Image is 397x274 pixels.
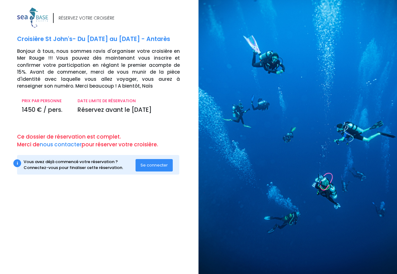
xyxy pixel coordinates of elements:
img: logo_color1.png [17,7,48,28]
p: DATE LIMITE DE RÉSERVATION [78,98,180,104]
button: Se connecter [136,159,173,171]
div: Vous avez déjà commencé votre réservation ? Connectez-vous pour finaliser cette réservation. [24,159,136,171]
div: i [13,159,21,167]
a: nous contacter [40,141,82,148]
p: Ce dossier de réservation est complet. Merci de pour réserver votre croisière. [17,133,194,149]
p: PRIX PAR PERSONNE [22,98,68,104]
p: Bonjour à tous, nous sommes ravis d'organiser votre croisière en Mer Rouge !!! Vous pouvez dès ma... [17,48,194,90]
p: Réservez avant le [DATE] [78,106,180,115]
p: 1450 € / pers. [22,106,68,115]
p: Croisière St John's- Du [DATE] au [DATE] - Antarès [17,35,194,44]
div: RÉSERVEZ VOTRE CROISIÈRE [59,15,114,21]
span: Se connecter [141,162,168,168]
a: Se connecter [136,162,173,167]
